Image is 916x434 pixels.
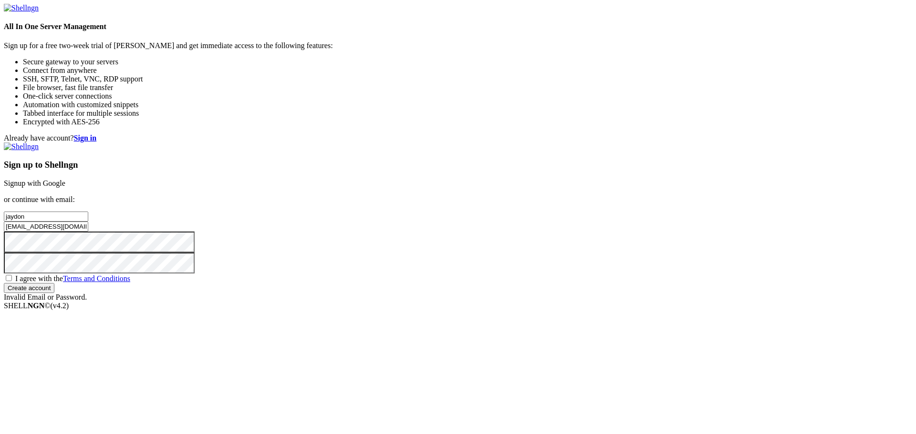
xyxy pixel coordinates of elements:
h4: All In One Server Management [4,22,912,31]
div: Already have account? [4,134,912,142]
input: Email address [4,222,88,232]
b: NGN [28,302,45,310]
span: I agree with the [15,274,130,283]
h3: Sign up to Shellngn [4,160,912,170]
span: SHELL © [4,302,69,310]
input: Create account [4,283,54,293]
li: File browser, fast file transfer [23,83,912,92]
li: SSH, SFTP, Telnet, VNC, RDP support [23,75,912,83]
div: Invalid Email or Password. [4,293,912,302]
li: Automation with customized snippets [23,101,912,109]
a: Sign in [74,134,97,142]
li: Secure gateway to your servers [23,58,912,66]
img: Shellngn [4,142,39,151]
input: Full name [4,212,88,222]
p: or continue with email: [4,195,912,204]
img: Shellngn [4,4,39,12]
li: One-click server connections [23,92,912,101]
li: Encrypted with AES-256 [23,118,912,126]
a: Signup with Google [4,179,65,187]
li: Connect from anywhere [23,66,912,75]
input: I agree with theTerms and Conditions [6,275,12,281]
li: Tabbed interface for multiple sessions [23,109,912,118]
span: 4.2.0 [51,302,69,310]
p: Sign up for a free two-week trial of [PERSON_NAME] and get immediate access to the following feat... [4,41,912,50]
a: Terms and Conditions [63,274,130,283]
